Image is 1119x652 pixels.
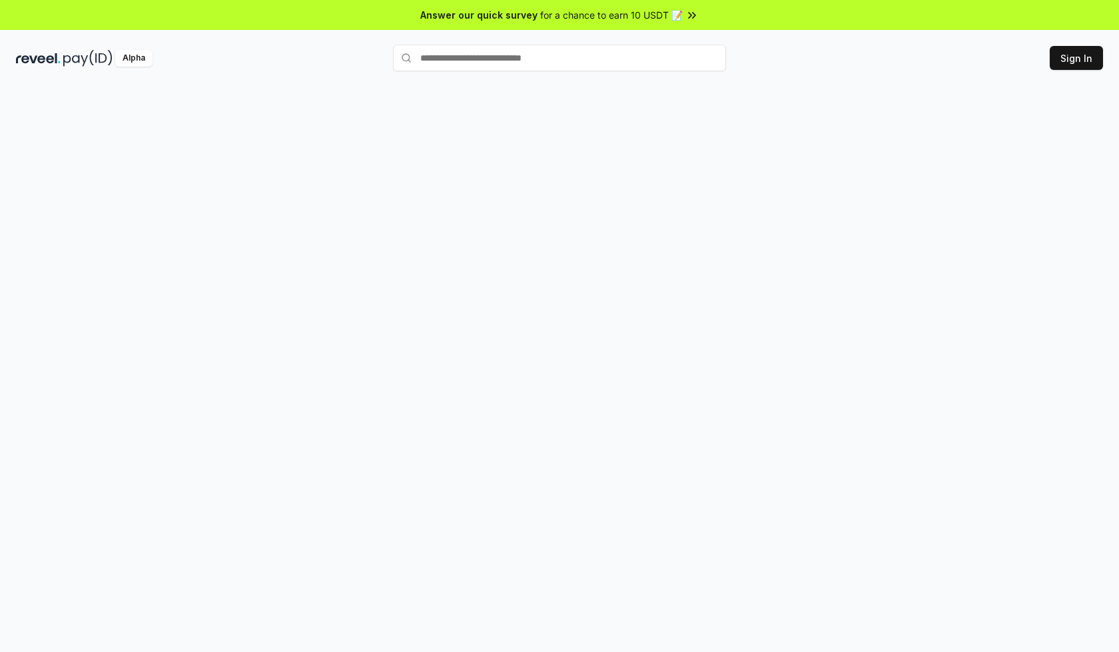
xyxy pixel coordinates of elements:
[16,50,61,67] img: reveel_dark
[115,50,153,67] div: Alpha
[540,8,683,22] span: for a chance to earn 10 USDT 📝
[63,50,113,67] img: pay_id
[420,8,538,22] span: Answer our quick survey
[1050,46,1103,70] button: Sign In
